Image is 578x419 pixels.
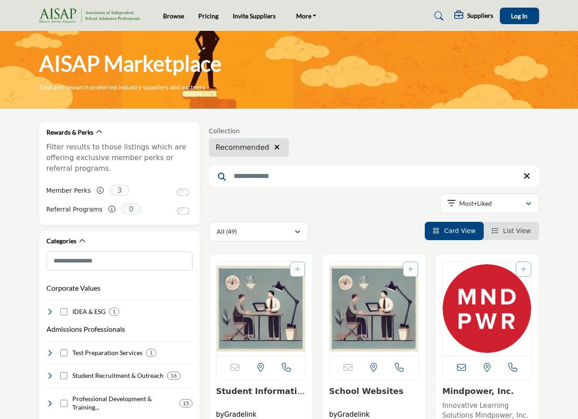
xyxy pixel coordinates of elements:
[330,262,418,356] a: Open for new info
[440,194,539,213] button: Most+Liked
[216,386,306,396] h3: Student Information System
[425,222,484,240] li: Card View
[163,12,184,20] a: Browse
[521,266,526,273] a: Add To List
[444,227,475,234] span: Card View
[216,143,269,152] span: Recommended
[72,371,163,380] h4: Student Recruitment & Outreach: Expert financial management and support tailored to the specific ...
[109,308,119,316] div: 1 Results For IDEA & ESG
[113,309,116,315] b: 1
[167,372,180,380] div: 16 Results For Student Recruitment & Outreach
[511,12,528,20] span: Log In
[217,227,237,236] p: All (49)
[209,222,308,241] button: All (49)
[337,411,369,419] a: Gradelink
[459,199,492,208] p: Most+Liked
[442,386,514,396] a: Mindpower, Inc.
[500,8,539,24] button: Log In
[60,400,67,407] input: Select Professional Development & Training checkbox
[46,128,93,137] h2: Rewards & Perks
[146,349,156,357] div: 1 Results For Test Preparation Services
[209,165,539,187] input: Search Keyword
[179,399,193,407] div: 15 Results For Professional Development & Training
[121,203,141,215] span: 0
[46,283,101,293] button: Corporate Values
[198,12,218,20] a: Pricing
[217,262,305,356] img: Student Information System
[177,189,189,196] input: Switch to Member Perks
[329,411,419,419] h4: by
[46,142,193,174] p: Filter results to those listings which are offering exclusive member perks or referral programs.
[46,324,125,334] button: Admissions Professionals
[39,83,205,92] p: Find and research preferred industry suppliers and partners
[216,411,306,419] h4: by
[60,308,67,315] input: Select IDEA & ESG checkbox
[295,266,300,273] a: Add To List For Product
[183,400,189,406] b: 15
[233,12,276,20] a: Invite Suppliers
[503,227,531,234] span: List View
[426,9,449,23] a: Search
[454,11,493,21] div: Suppliers
[216,386,305,406] a: Open for more info
[443,262,531,356] a: Open Listing in new tab
[177,207,189,215] input: Switch to Referral Programs
[39,8,144,23] img: Site Logo
[46,183,91,199] label: Member Perks
[109,185,130,196] span: 3
[39,50,222,77] h1: AISAP Marketplace
[329,386,419,396] h3: School Websites
[46,202,103,217] label: Referral Programs
[72,394,176,412] h4: Professional Development & Training: Reliable and efficient transportation options that meet the ...
[150,350,153,356] b: 1
[330,262,418,356] img: School Websites
[171,372,177,379] b: 16
[209,127,289,135] h6: Collection
[72,348,142,357] h4: Test Preparation Services: Advanced security systems and protocols to ensure the safety of studen...
[46,251,193,271] input: Search Category
[484,222,539,240] li: List View
[217,262,305,356] a: Open for new info
[443,262,531,356] img: Mindpower, Inc.
[72,307,105,316] h4: IDEA & ESG: Inclusion, Diversity, Equity and Accessibility | Environmental, Social, and Governance
[408,266,413,273] a: Add To List For Product
[60,349,67,356] input: Select Test Preparation Services checkbox
[329,386,403,396] a: Open for more info
[433,227,476,234] a: View Card
[60,372,67,379] input: Select Student Recruitment & Outreach checkbox
[290,10,323,22] a: More
[467,12,493,20] h5: Suppliers
[224,411,256,419] a: Gradelink
[46,237,76,245] h2: Categories
[492,227,531,234] a: View List
[442,386,532,396] h3: Mindpower, Inc.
